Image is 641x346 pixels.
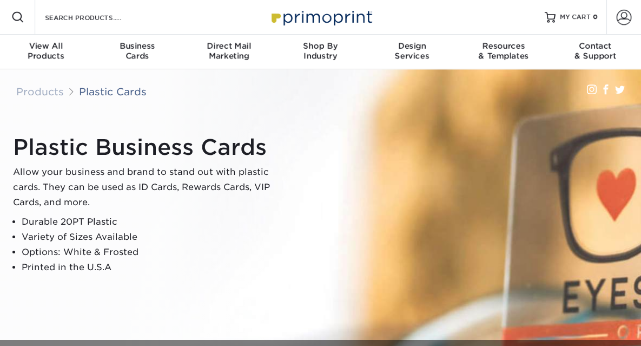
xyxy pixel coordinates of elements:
[593,14,598,21] span: 0
[275,41,366,61] div: Industry
[22,245,283,260] li: Options: White & Frosted
[91,41,183,51] span: Business
[366,35,458,69] a: DesignServices
[22,214,283,230] li: Durable 20PT Plastic
[550,41,641,51] span: Contact
[560,13,591,22] span: MY CART
[366,41,458,51] span: Design
[550,35,641,69] a: Contact& Support
[13,165,283,210] p: Allow your business and brand to stand out with plastic cards. They can be used as ID Cards, Rewa...
[458,41,549,61] div: & Templates
[366,41,458,61] div: Services
[183,35,275,69] a: Direct MailMarketing
[16,86,64,97] a: Products
[91,41,183,61] div: Cards
[275,41,366,51] span: Shop By
[13,134,283,160] h1: Plastic Business Cards
[267,5,375,29] img: Primoprint
[91,35,183,69] a: BusinessCards
[22,260,283,275] li: Printed in the U.S.A
[44,11,149,24] input: SEARCH PRODUCTS.....
[458,41,549,51] span: Resources
[22,230,283,245] li: Variety of Sizes Available
[183,41,275,61] div: Marketing
[183,41,275,51] span: Direct Mail
[79,86,147,97] a: Plastic Cards
[275,35,366,69] a: Shop ByIndustry
[458,35,549,69] a: Resources& Templates
[550,41,641,61] div: & Support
